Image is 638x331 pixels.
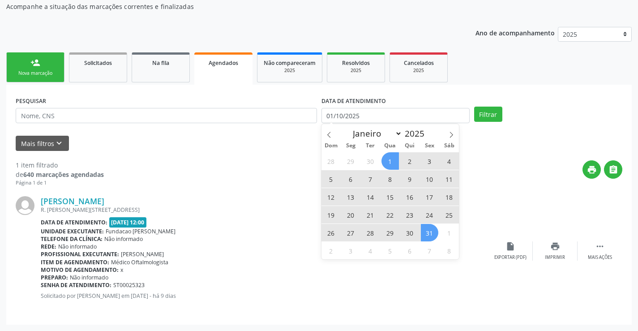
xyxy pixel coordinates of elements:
[16,94,46,108] label: PESQUISAR
[505,241,515,251] i: insert_drive_file
[604,160,622,179] button: 
[420,143,439,149] span: Sex
[16,136,69,151] button: Mais filtroskeyboard_arrow_down
[322,224,340,241] span: Outubro 26, 2025
[106,228,176,235] span: Fundacao [PERSON_NAME]
[16,108,317,123] input: Nome, CNS
[342,206,360,224] span: Outubro 20, 2025
[421,224,438,241] span: Outubro 31, 2025
[41,219,107,226] b: Data de atendimento:
[41,274,68,281] b: Preparo:
[16,170,104,179] div: de
[362,188,379,206] span: Outubro 14, 2025
[321,108,470,123] input: Selecione um intervalo
[404,59,434,67] span: Cancelados
[104,235,143,243] span: Não informado
[396,67,441,74] div: 2025
[342,59,370,67] span: Resolvidos
[439,143,459,149] span: Sáb
[322,188,340,206] span: Outubro 12, 2025
[322,170,340,188] span: Outubro 5, 2025
[16,196,34,215] img: img
[264,67,316,74] div: 2025
[550,241,560,251] i: print
[401,242,419,259] span: Novembro 6, 2025
[362,170,379,188] span: Outubro 7, 2025
[342,170,360,188] span: Outubro 6, 2025
[421,206,438,224] span: Outubro 24, 2025
[23,170,104,179] strong: 640 marcações agendadas
[380,143,400,149] span: Qua
[41,292,488,300] p: Solicitado por [PERSON_NAME] em [DATE] - há 9 dias
[322,242,340,259] span: Novembro 2, 2025
[494,254,527,261] div: Exportar (PDF)
[41,243,56,250] b: Rede:
[120,266,123,274] span: x
[334,67,378,74] div: 2025
[441,152,458,170] span: Outubro 4, 2025
[41,196,104,206] a: [PERSON_NAME]
[582,160,601,179] button: print
[421,242,438,259] span: Novembro 7, 2025
[402,128,432,139] input: Year
[362,152,379,170] span: Setembro 30, 2025
[109,217,147,228] span: [DATE] 12:00
[322,206,340,224] span: Outubro 19, 2025
[441,242,458,259] span: Novembro 8, 2025
[381,152,399,170] span: Outubro 1, 2025
[54,138,64,148] i: keyboard_arrow_down
[341,143,360,149] span: Seg
[362,242,379,259] span: Novembro 4, 2025
[381,224,399,241] span: Outubro 29, 2025
[30,58,40,68] div: person_add
[588,254,612,261] div: Mais ações
[381,206,399,224] span: Outubro 22, 2025
[441,188,458,206] span: Outubro 18, 2025
[381,188,399,206] span: Outubro 15, 2025
[342,224,360,241] span: Outubro 27, 2025
[209,59,238,67] span: Agendados
[362,206,379,224] span: Outubro 21, 2025
[342,152,360,170] span: Setembro 29, 2025
[400,143,420,149] span: Qui
[401,206,419,224] span: Outubro 23, 2025
[342,188,360,206] span: Outubro 13, 2025
[16,160,104,170] div: 1 item filtrado
[401,170,419,188] span: Outubro 9, 2025
[41,235,103,243] b: Telefone da clínica:
[401,224,419,241] span: Outubro 30, 2025
[41,258,109,266] b: Item de agendamento:
[70,274,108,281] span: Não informado
[41,266,119,274] b: Motivo de agendamento:
[441,224,458,241] span: Novembro 1, 2025
[441,206,458,224] span: Outubro 25, 2025
[16,179,104,187] div: Página 1 de 1
[362,224,379,241] span: Outubro 28, 2025
[381,170,399,188] span: Outubro 8, 2025
[381,242,399,259] span: Novembro 5, 2025
[6,2,444,11] p: Acompanhe a situação das marcações correntes e finalizadas
[342,242,360,259] span: Novembro 3, 2025
[322,152,340,170] span: Setembro 28, 2025
[349,127,402,140] select: Month
[474,107,502,122] button: Filtrar
[401,152,419,170] span: Outubro 2, 2025
[111,258,168,266] span: Médico Oftalmologista
[152,59,169,67] span: Na fila
[421,188,438,206] span: Outubro 17, 2025
[113,281,145,289] span: ST00025323
[41,228,104,235] b: Unidade executante:
[360,143,380,149] span: Ter
[264,59,316,67] span: Não compareceram
[121,250,164,258] span: [PERSON_NAME]
[13,70,58,77] div: Nova marcação
[401,188,419,206] span: Outubro 16, 2025
[41,206,488,214] div: R. [PERSON_NAME][STREET_ADDRESS]
[421,152,438,170] span: Outubro 3, 2025
[41,250,119,258] b: Profissional executante:
[321,143,341,149] span: Dom
[587,165,597,175] i: print
[84,59,112,67] span: Solicitados
[608,165,618,175] i: 
[475,27,555,38] p: Ano de acompanhamento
